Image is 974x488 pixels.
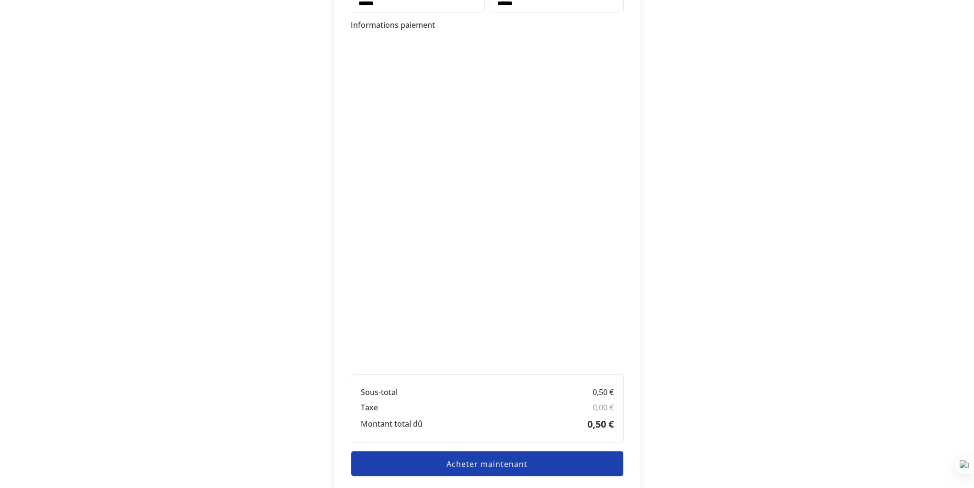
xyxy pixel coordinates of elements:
label: Informations paiement [351,20,435,30]
text: Taxe [361,402,378,413]
button: Acheter maintenant [351,451,624,476]
iframe: To enrich screen reader interactions, please activate Accessibility in Grammarly extension settings [349,35,626,361]
text: 0,00 € [593,402,614,413]
text: Montant total dû [361,418,423,429]
text: 0,50 € [593,387,614,397]
text: 0,50 € [587,418,614,430]
text: Sous-total [361,387,398,397]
